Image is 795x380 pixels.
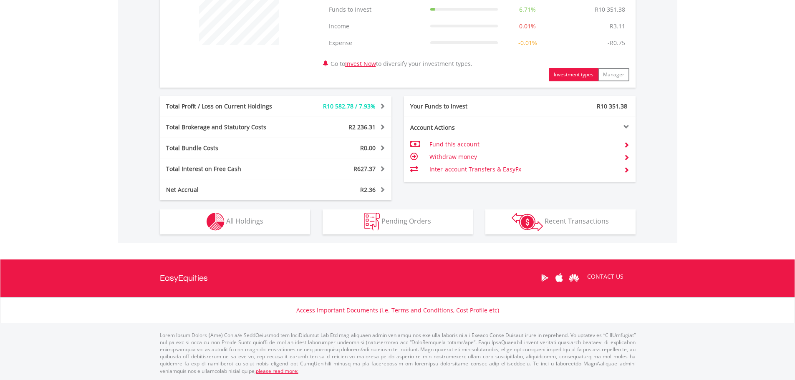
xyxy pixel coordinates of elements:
[429,163,617,176] td: Inter-account Transfers & EasyFx
[256,367,298,375] a: please read more:
[323,102,376,110] span: R10 582.78 / 7.93%
[226,216,263,226] span: All Holdings
[598,68,629,81] button: Manager
[207,213,225,231] img: holdings-wht.png
[603,35,629,51] td: -R0.75
[296,306,499,314] a: Access Important Documents (i.e. Terms and Conditions, Cost Profile etc)
[404,102,520,111] div: Your Funds to Invest
[404,123,520,132] div: Account Actions
[545,216,609,226] span: Recent Transactions
[325,18,426,35] td: Income
[591,1,629,18] td: R10 351.38
[552,265,567,291] a: Apple
[160,144,295,152] div: Total Bundle Costs
[160,209,310,234] button: All Holdings
[502,18,553,35] td: 0.01%
[348,123,376,131] span: R2 236.31
[429,151,617,163] td: Withdraw money
[567,265,581,291] a: Huawei
[360,144,376,152] span: R0.00
[485,209,636,234] button: Recent Transactions
[160,332,636,375] p: Lorem Ipsum Dolors (Ame) Con a/e SeddOeiusmod tem InciDiduntut Lab Etd mag aliquaen admin veniamq...
[502,1,553,18] td: 6.71%
[606,18,629,35] td: R3.11
[325,1,426,18] td: Funds to Invest
[360,186,376,194] span: R2.36
[160,259,208,297] a: EasyEquities
[160,123,295,131] div: Total Brokerage and Statutory Costs
[597,102,627,110] span: R10 351.38
[364,213,380,231] img: pending_instructions-wht.png
[325,35,426,51] td: Expense
[381,216,431,226] span: Pending Orders
[353,165,376,173] span: R627.37
[549,68,598,81] button: Investment types
[323,209,473,234] button: Pending Orders
[429,138,617,151] td: Fund this account
[538,265,552,291] a: Google Play
[512,213,543,231] img: transactions-zar-wht.png
[160,186,295,194] div: Net Accrual
[502,35,553,51] td: -0.01%
[581,265,629,288] a: CONTACT US
[160,102,295,111] div: Total Profit / Loss on Current Holdings
[345,60,376,68] a: Invest Now
[160,165,295,173] div: Total Interest on Free Cash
